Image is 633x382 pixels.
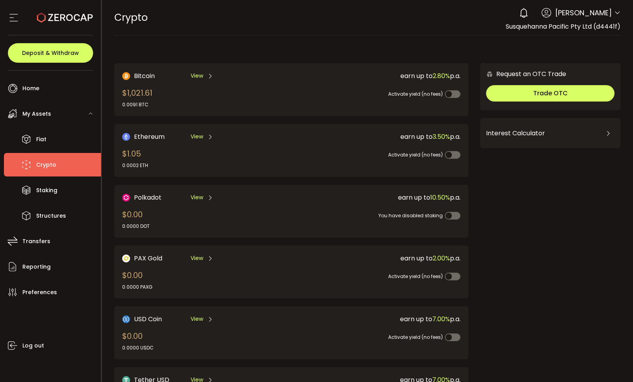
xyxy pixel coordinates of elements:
img: PAX Gold [122,255,130,262]
span: Crypto [114,11,148,24]
span: Activate yield (no fees) [388,151,443,158]
span: Structures [36,210,66,222]
span: Crypto [36,159,56,171]
div: $0.00 [122,269,152,291]
div: 0.0091 BTC [122,101,152,108]
span: Bitcoin [134,71,155,81]
span: [PERSON_NAME] [555,7,612,18]
span: Preferences [22,287,57,298]
span: 2.00% [433,254,450,263]
span: Staking [36,185,57,196]
span: Ethereum [134,132,165,142]
div: Request an OTC Trade [480,69,566,79]
div: $1.05 [122,148,148,169]
div: 0.0000 PAXG [122,284,152,291]
span: View [191,193,203,202]
span: Activate yield (no fees) [388,273,443,280]
div: earn up to p.a. [290,132,461,142]
span: My Assets [22,108,51,120]
img: DOT [122,194,130,202]
div: $0.00 [122,209,150,230]
div: earn up to p.a. [290,193,461,202]
span: You have disabled staking [378,212,443,219]
div: Interest Calculator [486,124,615,143]
div: 0.0002 ETH [122,162,148,169]
span: View [191,133,203,141]
span: Fiat [36,134,46,145]
div: $0.00 [122,330,154,351]
div: earn up to p.a. [290,71,461,81]
button: Deposit & Withdraw [8,43,93,63]
span: View [191,315,203,323]
span: USD Coin [134,314,162,324]
img: Ethereum [122,133,130,141]
div: $1,021.61 [122,87,152,108]
button: Trade OTC [486,85,615,102]
img: USD Coin [122,315,130,323]
img: 6nGpN7MZ9FLuBP83NiajKbTRY4UzlzQtBKtCrLLspmCkSvCZHBKvY3NxgQaT5JnOQREvtQ257bXeeSTueZfAPizblJ+Fe8JwA... [486,71,493,78]
span: 2.80% [433,71,450,80]
span: Susquehanna Pacific Pty Ltd (d4441f) [506,22,620,31]
div: earn up to p.a. [290,314,461,324]
span: PAX Gold [134,253,162,263]
span: Transfers [22,236,50,247]
span: 10.50% [430,193,450,202]
span: Deposit & Withdraw [22,50,79,56]
span: Trade OTC [533,89,568,98]
span: View [191,254,203,262]
img: Bitcoin [122,72,130,80]
div: earn up to p.a. [290,253,461,263]
span: Log out [22,340,44,351]
span: Home [22,83,39,94]
span: Activate yield (no fees) [388,91,443,97]
div: 0.0000 DOT [122,223,150,230]
span: Reporting [22,261,51,273]
span: View [191,72,203,80]
span: Polkadot [134,193,161,202]
iframe: Chat Widget [594,344,633,382]
span: Activate yield (no fees) [388,334,443,340]
div: 0.0000 USDC [122,344,154,351]
span: 3.50% [433,132,450,141]
span: 7.00% [432,315,450,324]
